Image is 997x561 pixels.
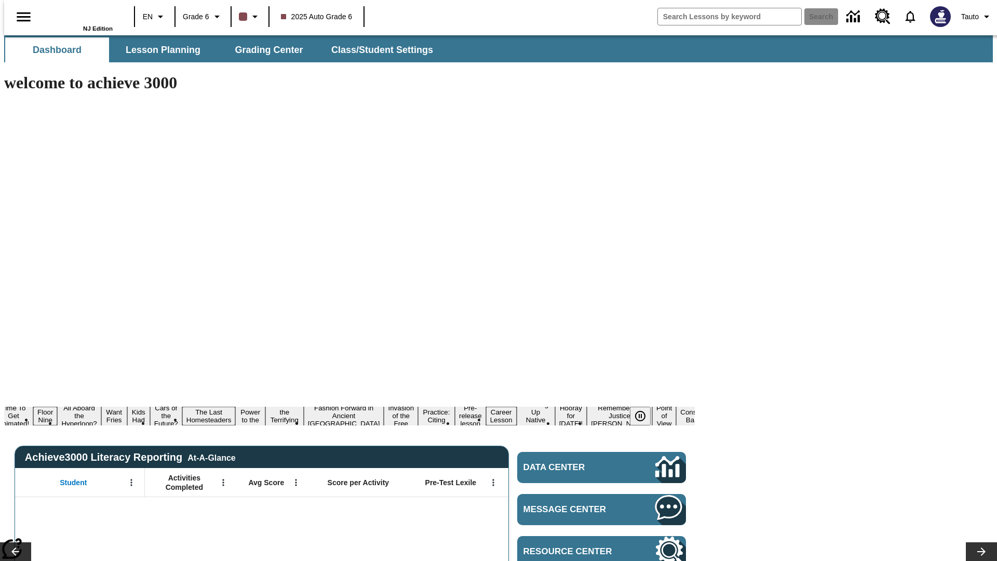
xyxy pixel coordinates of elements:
button: Slide 11 The Invasion of the Free CD [384,395,418,437]
div: SubNavbar [4,37,442,62]
div: Pause [630,407,661,425]
button: Slide 6 Cars of the Future? [150,403,182,429]
span: Avg Score [248,478,284,487]
input: search field [658,8,801,25]
span: Grading Center [235,44,303,56]
button: Open Menu [215,475,231,490]
div: SubNavbar [4,35,993,62]
button: Open Menu [486,475,501,490]
button: Profile/Settings [957,7,997,26]
span: Lesson Planning [126,44,200,56]
button: Class/Student Settings [323,37,441,62]
button: Open side menu [8,2,39,32]
span: Achieve3000 Literacy Reporting [25,451,236,463]
span: Resource Center [523,546,624,557]
button: Select a new avatar [924,3,957,30]
span: Message Center [523,504,624,515]
span: Activities Completed [150,473,219,492]
button: Slide 4 Do You Want Fries With That? [101,391,127,441]
button: Slide 12 Mixed Practice: Citing Evidence [418,399,455,433]
button: Language: EN, Select a language [138,7,171,26]
span: EN [143,11,153,22]
a: Data Center [517,452,686,483]
button: Slide 8 Solar Power to the People [235,399,265,433]
button: Slide 7 The Last Homesteaders [182,407,236,425]
button: Slide 16 Hooray for Constitution Day! [555,403,587,429]
button: Slide 17 Remembering Justice O'Connor [587,403,652,429]
button: Dashboard [5,37,109,62]
button: Lesson Planning [111,37,215,62]
span: Pre-Test Lexile [425,478,477,487]
button: Slide 10 Fashion Forward in Ancient Rome [304,403,384,429]
span: Tauto [961,11,979,22]
span: NJ Edition [83,25,113,32]
button: Slide 3 All Aboard the Hyperloop? [57,403,101,429]
a: Home [45,5,113,25]
button: Slide 19 The Constitution's Balancing Act [676,399,726,433]
button: Slide 13 Pre-release lesson [455,403,486,429]
div: At-A-Glance [187,451,235,463]
span: Class/Student Settings [331,44,433,56]
span: Student [60,478,87,487]
button: Open Menu [124,475,139,490]
button: Grade: Grade 6, Select a grade [179,7,227,26]
a: Data Center [840,3,869,31]
span: Dashboard [33,44,82,56]
button: Slide 14 Career Lesson [486,407,517,425]
a: Resource Center, Will open in new tab [869,3,897,31]
span: Grade 6 [183,11,209,22]
button: Lesson carousel, Next [966,542,997,561]
h1: welcome to achieve 3000 [4,73,695,92]
button: Pause [630,407,651,425]
button: Class color is dark brown. Change class color [235,7,265,26]
span: Data Center [523,462,621,473]
button: Slide 18 Point of View [652,403,676,429]
span: 2025 Auto Grade 6 [281,11,353,22]
button: Grading Center [217,37,321,62]
button: Slide 15 Cooking Up Native Traditions [517,399,555,433]
img: Avatar [930,6,951,27]
button: Slide 9 Attack of the Terrifying Tomatoes [265,399,304,433]
button: Slide 5 Dirty Jobs Kids Had To Do [127,391,150,441]
a: Notifications [897,3,924,30]
span: Score per Activity [328,478,389,487]
a: Message Center [517,494,686,525]
button: Slide 2 Floor Nine [33,407,57,425]
button: Open Menu [288,475,304,490]
div: Home [45,4,113,32]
